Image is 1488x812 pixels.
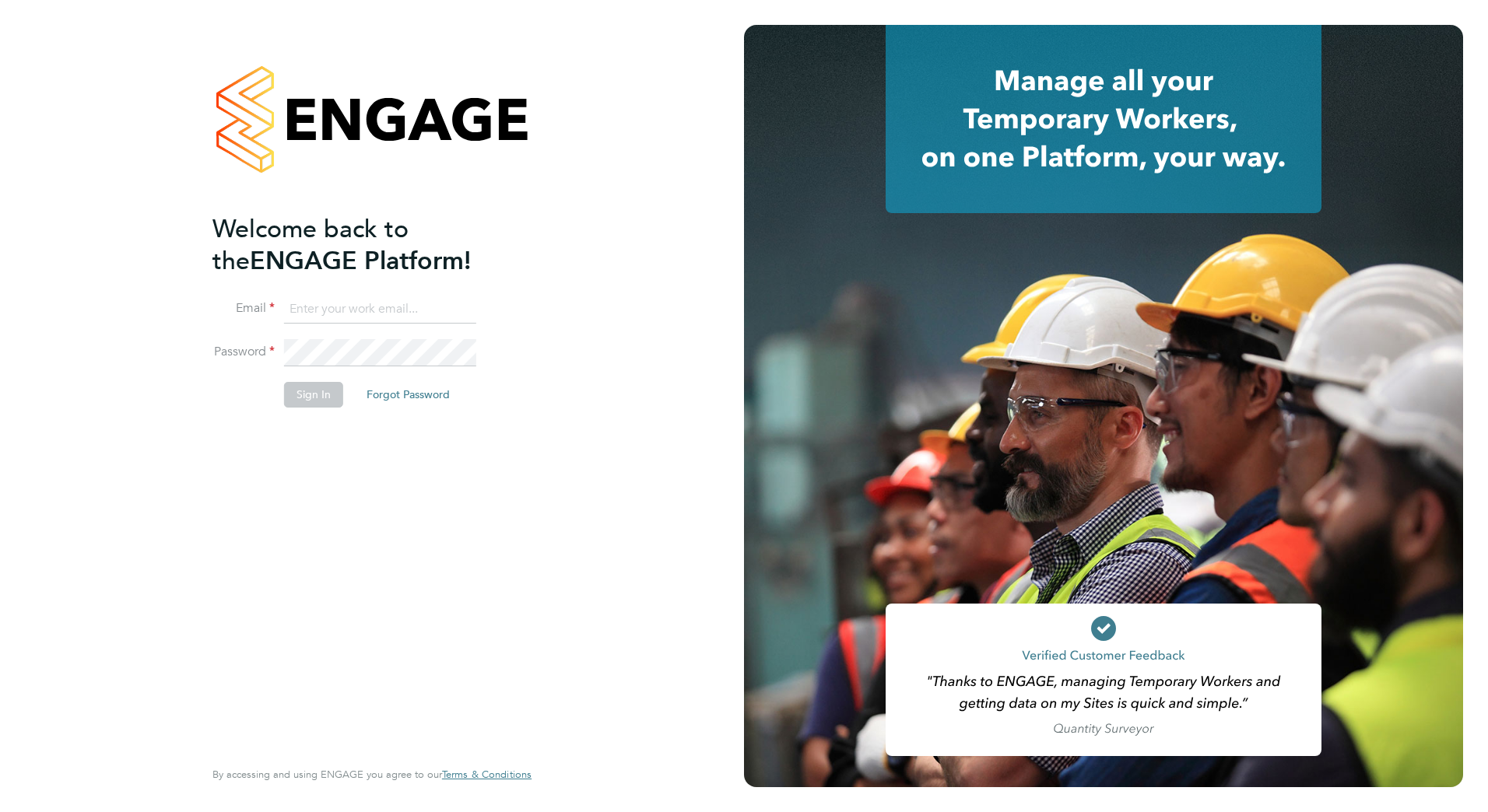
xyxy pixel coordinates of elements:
a: Terms & Conditions [442,768,532,781]
button: Sign In [284,382,343,407]
span: Welcome back to the [212,214,409,276]
h2: ENGAGE Platform! [212,213,516,277]
span: By accessing and using ENGAGE you agree to our [212,768,532,781]
input: Enter your work email... [284,296,476,324]
button: Forgot Password [354,382,462,407]
span: Terms & Conditions [442,768,532,781]
label: Password [212,344,275,360]
label: Email [212,300,275,317]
